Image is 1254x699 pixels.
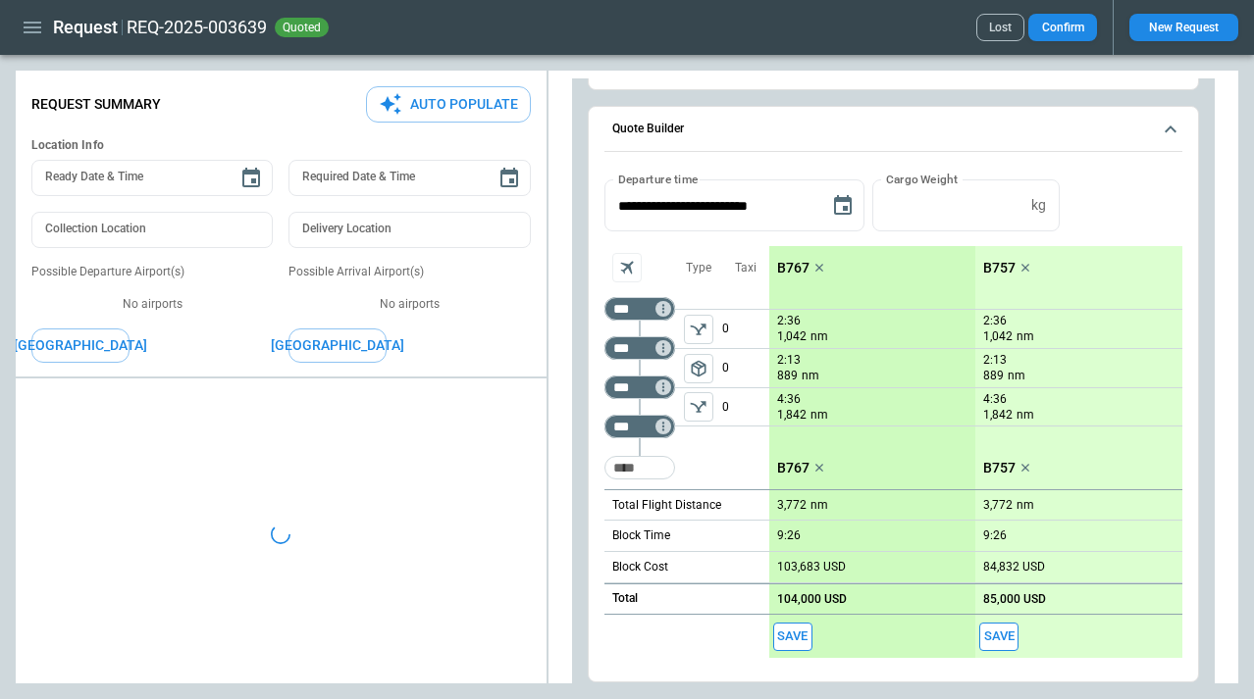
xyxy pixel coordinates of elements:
[684,315,713,344] span: Type of sector
[810,328,828,345] p: nm
[612,559,668,575] p: Block Cost
[777,460,810,476] p: B767
[686,260,711,276] p: Type
[777,407,807,424] p: 1,842
[983,407,1013,424] p: 1,842
[983,260,1016,276] p: B757
[288,264,530,280] p: Possible Arrival Airport(s)
[983,392,1007,407] p: 4:36
[604,297,675,321] div: Too short
[31,328,130,363] button: [GEOGRAPHIC_DATA]
[604,415,675,438] div: Too short
[983,328,1013,345] p: 1,042
[979,623,1019,651] span: Save this aircraft quote and copy details to clipboard
[823,186,862,225] button: Choose date, selected date is Aug 29, 2025
[983,560,1045,574] p: 84,832 USD
[773,623,812,651] span: Save this aircraft quote and copy details to clipboard
[604,179,1182,658] div: Quote Builder
[777,353,801,368] p: 2:13
[1017,328,1034,345] p: nm
[983,353,1007,368] p: 2:13
[773,623,812,651] button: Save
[722,349,769,387] p: 0
[1008,368,1025,384] p: nm
[1129,14,1238,41] button: New Request
[31,96,161,113] p: Request Summary
[618,171,699,187] label: Departure time
[983,314,1007,328] p: 2:36
[983,592,1046,607] p: 85,000 USD
[983,368,1004,384] p: 889
[612,497,721,514] p: Total Flight Distance
[976,14,1024,41] button: Lost
[684,315,713,344] button: left aligned
[1028,14,1097,41] button: Confirm
[366,86,531,123] button: Auto Populate
[279,21,325,34] span: quoted
[612,527,670,544] p: Block Time
[983,460,1016,476] p: B757
[1017,497,1034,514] p: nm
[777,260,810,276] p: B767
[684,354,713,383] span: Type of sector
[777,592,847,607] p: 104,000 USD
[722,310,769,348] p: 0
[722,388,769,425] p: 0
[777,560,846,574] p: 103,683 USD
[769,246,1182,658] div: scrollable content
[886,171,958,187] label: Cargo Weight
[979,623,1019,651] button: Save
[612,123,684,135] h6: Quote Builder
[684,392,713,422] button: left aligned
[1017,407,1034,424] p: nm
[604,336,675,360] div: Too short
[604,456,675,479] div: Too short
[983,498,1013,513] p: 3,772
[777,392,801,407] p: 4:36
[684,392,713,422] span: Type of sector
[31,138,531,153] h6: Location Info
[612,253,642,282] span: Aircraft selection
[689,359,708,378] span: package_2
[777,368,798,384] p: 889
[1031,197,1046,214] p: kg
[777,498,807,513] p: 3,772
[983,528,1007,543] p: 9:26
[288,296,530,313] p: No airports
[288,328,387,363] button: [GEOGRAPHIC_DATA]
[684,354,713,383] button: left aligned
[53,16,118,39] h1: Request
[802,368,819,384] p: nm
[490,159,529,198] button: Choose date
[604,375,675,399] div: Too short
[810,497,828,514] p: nm
[604,107,1182,152] button: Quote Builder
[777,314,801,328] p: 2:36
[127,16,267,39] h2: REQ-2025-003639
[31,264,273,280] p: Possible Departure Airport(s)
[810,407,828,424] p: nm
[777,328,807,345] p: 1,042
[31,296,273,313] p: No airports
[735,260,757,276] p: Taxi
[777,528,801,543] p: 9:26
[612,592,638,605] h6: Total
[232,159,271,198] button: Choose date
